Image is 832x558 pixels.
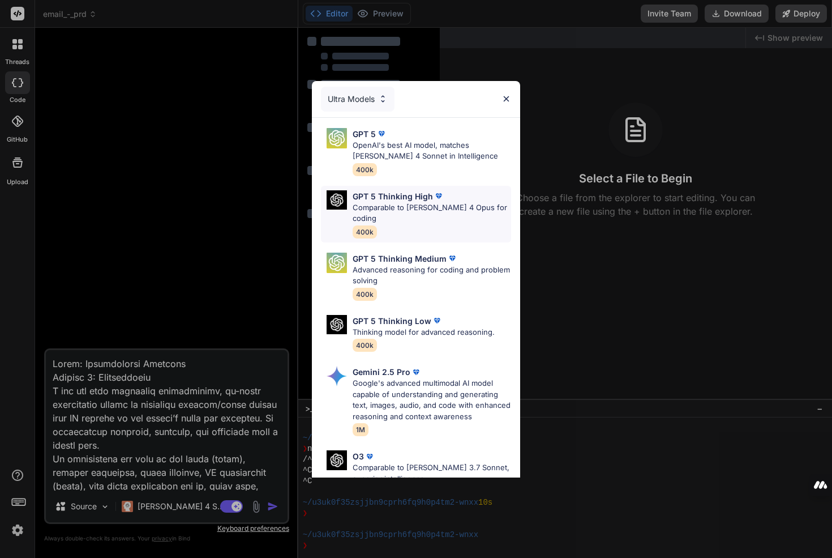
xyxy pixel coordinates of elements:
div: Ultra Models [321,87,394,112]
p: Comparable to [PERSON_NAME] 4 Opus for coding [353,202,511,224]
p: GPT 5 Thinking High [353,190,433,202]
img: premium [376,128,387,139]
img: Pick Models [327,128,347,148]
p: GPT 5 [353,128,376,140]
img: Pick Models [327,253,347,273]
p: Gemini 2.5 Pro [353,366,410,378]
span: 400k [353,339,377,352]
img: premium [364,451,375,462]
img: Pick Models [327,450,347,470]
img: Pick Models [378,94,388,104]
img: premium [410,367,422,378]
img: premium [433,190,444,202]
p: Comparable to [PERSON_NAME] 3.7 Sonnet, superior intelligence [353,462,511,484]
p: Advanced reasoning for coding and problem solving [353,265,511,287]
span: 400k [353,225,377,238]
p: GPT 5 Thinking Medium [353,253,447,265]
img: close [501,94,511,104]
img: premium [447,253,458,264]
p: Thinking model for advanced reasoning. [353,327,495,338]
p: GPT 5 Thinking Low [353,315,431,327]
span: 400k [353,288,377,301]
img: premium [431,315,443,326]
p: O3 [353,450,364,462]
p: OpenAI's best AI model, matches [PERSON_NAME] 4 Sonnet in Intelligence [353,140,511,162]
span: 1M [353,423,368,436]
p: Google's advanced multimodal AI model capable of understanding and generating text, images, audio... [353,378,511,422]
img: Pick Models [327,190,347,210]
img: Pick Models [327,366,347,386]
img: Pick Models [327,315,347,335]
span: 400k [353,163,377,176]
